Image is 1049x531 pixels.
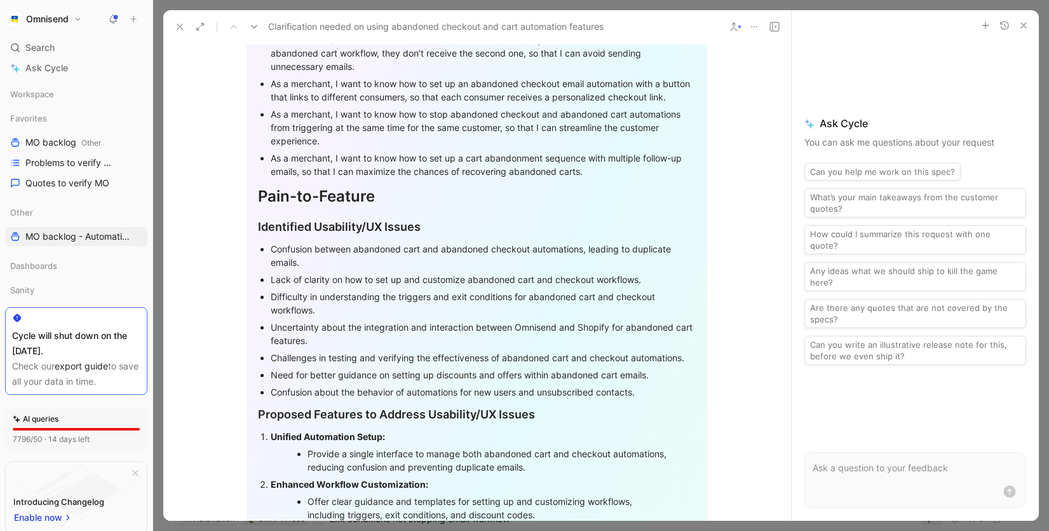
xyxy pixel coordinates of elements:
[268,19,604,34] span: Clarification needed on using abandoned checkout and cart automation features
[804,336,1026,365] button: Can you write an illustrative release note for this, before we even ship it?
[5,174,147,193] a: Quotes to verify MO
[271,273,696,286] div: Lack of clarity on how to set up and customize abandoned cart and checkout workflows.
[271,321,696,347] div: Uncertainty about the integration and interaction between Omnisend and Shopify for abandoned cart...
[5,10,85,28] button: OmnisendOmnisend
[258,185,696,208] div: Pain-to-Feature
[271,107,696,148] div: As a merchant, I want to know how to stop abandoned checkout and abandoned cart automations from ...
[5,256,147,275] div: Dashboards
[26,13,69,25] h1: Omnisend
[5,109,147,128] div: Favorites
[13,509,73,526] button: Enable now
[804,116,1026,131] span: Ask Cycle
[13,433,90,446] div: 7796/50 · 14 days left
[271,290,696,317] div: Difficulty in understanding the triggers and exit conditions for abandoned cart and checkout work...
[271,479,428,490] strong: Enhanced Workflow Customization:
[25,177,109,190] span: Quotes to verify MO
[5,85,147,104] div: Workspace
[5,256,147,279] div: Dashboards
[271,151,696,178] div: As a merchant, I want to know how to set up a cart abandonment sequence with multiple follow-up e...
[804,262,1026,291] button: Any ideas what we should ship to kill the game here?
[804,188,1026,217] button: What’s your main takeaways from the customer quotes?
[5,153,147,172] a: Problems to verify MO
[25,60,68,76] span: Ask Cycle
[271,351,696,364] div: Challenges in testing and verifying the effectiveness of abandoned cart and checkout automations.
[10,284,34,296] span: Sanity
[5,59,147,78] a: Ask Cycle
[804,163,961,181] button: Can you help me work on this spec?
[81,138,101,148] span: Other
[17,462,136,527] img: bg-BLZuj68n.svg
[271,368,696,382] div: Need for better guidance on setting up discounts and offers within abandoned cart emails.
[5,203,147,222] div: Other
[804,299,1026,328] button: Are there any quotes that are not covered by the specs?
[5,133,147,152] a: MO backlogOther
[258,406,696,423] div: Proposed Features to Address Usability/UX Issues
[271,431,385,442] strong: Unified Automation Setup:
[10,112,47,125] span: Favorites
[271,77,696,104] div: As a merchant, I want to know how to set up an abandoned checkout email automation with a button ...
[5,280,147,300] div: Sanity
[25,40,55,55] span: Search
[14,510,64,525] span: Enable now
[10,88,54,100] span: Workspace
[12,328,140,359] div: Cycle will shut down on the [DATE].
[804,135,1026,150] p: You can ask me questions about your request
[8,13,21,25] img: Omnisend
[55,361,108,371] a: export guide
[12,359,140,389] div: Check our to save all your data in time.
[308,495,672,521] div: Offer clear guidance and templates for setting up and customizing workflows, including triggers, ...
[10,259,57,272] span: Dashboards
[271,385,696,399] div: Confusion about the behavior of automations for new users and unsubscribed contacts.
[804,225,1026,254] button: How could I summarize this request with one quote?
[10,206,33,219] span: Other
[271,33,696,73] div: As a merchant, I want to know how to ensure that if someone buys after the first email in an aban...
[25,156,115,169] span: Problems to verify MO
[13,413,58,425] div: AI queries
[308,447,672,474] div: Provide a single interface to manage both abandoned cart and checkout automations, reducing confu...
[5,280,147,303] div: Sanity
[5,203,147,246] div: OtherMO backlog - Automation
[258,218,696,235] div: Identified Usability/UX Issues
[25,230,130,243] span: MO backlog - Automation
[13,494,104,509] div: Introducing Changelog
[271,242,696,269] div: Confusion between abandoned cart and abandoned checkout automations, leading to duplicate emails.
[5,227,147,246] a: MO backlog - Automation
[5,38,147,57] div: Search
[25,136,101,149] span: MO backlog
